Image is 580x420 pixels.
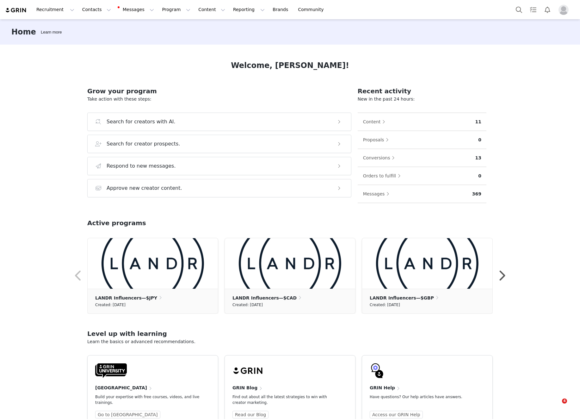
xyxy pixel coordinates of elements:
[232,394,337,405] p: Find out about all the latest strategies to win with creator marketing.
[370,301,400,308] small: Created: [DATE]
[478,137,481,143] p: 0
[87,218,146,228] h2: Active programs
[158,3,194,17] button: Program
[95,363,127,378] img: GRIN-University-Logo-Black.svg
[370,394,475,400] p: Have questions? Our help articles have answers.
[370,294,434,301] p: LANDR Influencers—$GBP
[33,3,78,17] button: Recruitment
[115,3,158,17] button: Messages
[87,135,351,153] button: Search for creator prospects.
[232,363,264,378] img: grin-logo-black.svg
[370,363,385,378] img: GRIN-help-icon.svg
[475,155,481,161] p: 13
[194,3,229,17] button: Content
[232,385,257,391] h4: GRIN Blog
[87,338,493,345] p: Learn the basics or advanced recommendations.
[5,7,27,13] img: grin logo
[358,86,486,96] h2: Recent activity
[512,3,526,17] button: Search
[95,294,157,301] p: LANDR Influencers—$JPY
[362,238,492,289] img: 527ad044-f424-4835-8fb3-ecbd1ee184ad.png
[88,238,218,289] img: 527ad044-f424-4835-8fb3-ecbd1ee184ad.png
[95,301,126,308] small: Created: [DATE]
[363,135,392,145] button: Proposals
[370,411,423,418] a: Access our GRIN Help
[558,5,569,15] img: placeholder-profile.jpg
[363,189,393,199] button: Messages
[87,157,351,175] button: Respond to new messages.
[363,153,398,163] button: Conversions
[229,3,268,17] button: Reporting
[95,385,147,391] h4: [GEOGRAPHIC_DATA]
[225,238,355,289] img: 527ad044-f424-4835-8fb3-ecbd1ee184ad.png
[232,301,263,308] small: Created: [DATE]
[555,5,575,15] button: Profile
[475,119,481,125] p: 11
[107,118,176,126] h3: Search for creators with AI.
[540,3,554,17] button: Notifications
[78,3,115,17] button: Contacts
[95,411,160,418] a: Go to [GEOGRAPHIC_DATA]
[87,113,351,131] button: Search for creators with AI.
[87,96,351,102] p: Take action with these steps:
[363,171,404,181] button: Orders to fulfill
[87,329,493,338] h2: Level up with learning
[107,162,176,170] h3: Respond to new messages.
[363,117,389,127] button: Content
[472,191,481,197] p: 369
[549,398,564,414] iframe: Intercom live chat
[40,29,63,35] div: Tooltip anchor
[269,3,294,17] a: Brands
[87,179,351,197] button: Approve new creator content.
[231,60,349,71] h1: Welcome, [PERSON_NAME]!
[87,86,351,96] h2: Grow your program
[107,140,180,148] h3: Search for creator prospects.
[526,3,540,17] a: Tasks
[232,411,268,418] a: Read our Blog
[95,394,200,405] p: Build your expertise with free courses, videos, and live trainings.
[478,173,481,179] p: 0
[232,294,297,301] p: LANDR Influencers—$CAD
[107,184,182,192] h3: Approve new creator content.
[562,398,567,404] span: 4
[294,3,330,17] a: Community
[358,96,486,102] p: New in the past 24 hours:
[370,385,395,391] h4: GRIN Help
[11,26,36,38] h3: Home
